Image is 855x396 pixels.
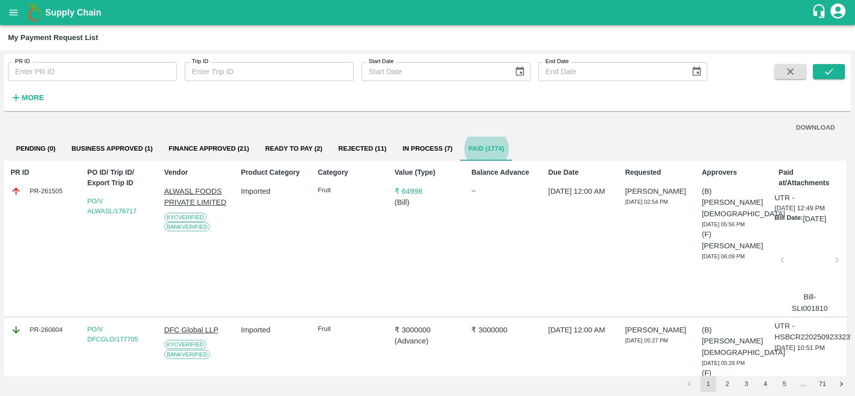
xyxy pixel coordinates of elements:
p: Balance Advance [471,167,537,178]
p: (F) [PERSON_NAME] [702,367,767,390]
p: Fruit [318,186,383,195]
div: My Payment Request List [8,31,98,44]
button: Go to page 5 [776,376,792,392]
b: Supply Chain [45,8,101,18]
div: … [795,379,811,389]
p: UTR - [775,192,795,203]
p: PR ID [11,167,76,178]
button: Business Approved (1) [64,137,161,161]
label: Trip ID [192,58,208,66]
p: Value (Type) [395,167,460,178]
span: [DATE] 05:27 PM [625,337,668,343]
p: Fruit [318,324,383,334]
label: End Date [545,58,568,66]
p: Bill-SLI001810 [787,291,833,314]
p: [PERSON_NAME] [625,324,691,335]
p: Bill Date: [775,213,803,224]
strong: More [22,94,44,102]
button: Go to next page [833,376,849,392]
p: [PERSON_NAME] [625,186,691,197]
span: [DATE] 05:28 PM [702,360,745,366]
a: Supply Chain [45,6,811,20]
button: Go to page 3 [738,376,754,392]
p: ( Bill ) [395,197,460,208]
button: Go to page 2 [719,376,735,392]
img: logo [25,3,45,23]
button: page 1 [700,376,716,392]
button: Choose date [687,62,706,81]
p: Product Category [241,167,307,178]
button: Go to page 4 [757,376,773,392]
p: ₹ 64998 [395,186,460,197]
input: Enter Trip ID [185,62,354,81]
p: (B) [PERSON_NAME][DEMOGRAPHIC_DATA] [702,324,767,358]
label: Start Date [369,58,394,66]
button: Finance Approved (21) [161,137,257,161]
span: Bank Verified [164,222,210,231]
label: PR ID [15,58,30,66]
a: PO/V ALWASL/176717 [87,197,136,215]
p: ALWASL FOODS PRIVATE LIMITED [164,186,230,208]
p: [DATE] 12:00 AM [548,186,614,197]
p: Imported [241,186,307,197]
button: In Process (7) [395,137,461,161]
p: Vendor [164,167,230,178]
input: Start Date [362,62,506,81]
nav: pagination navigation [680,376,851,392]
span: [DATE] 05:56 PM [702,221,745,227]
button: DOWNLOAD [792,119,839,137]
input: Enter PR ID [8,62,177,81]
p: [DATE] 12:00 AM [548,324,614,335]
button: Choose date [510,62,529,81]
span: KYC Verified [164,213,206,222]
p: ( Advance ) [395,335,460,346]
div: customer-support [811,4,829,22]
a: PO/V DFCGLO/177705 [87,325,138,343]
button: More [8,89,47,106]
p: (B) [PERSON_NAME][DEMOGRAPHIC_DATA] [702,186,767,219]
p: Paid at/Attachments [779,167,844,188]
p: Category [318,167,383,178]
button: Go to page 71 [814,376,830,392]
p: [DATE] [803,213,826,224]
span: [DATE] 02:54 PM [625,199,668,205]
input: End Date [538,62,683,81]
p: Imported [241,324,307,335]
span: KYC Verified [164,340,206,349]
p: PO ID/ Trip ID/ Export Trip ID [87,167,153,188]
p: ₹ 3000000 [395,324,460,335]
p: Due Date [548,167,614,178]
button: Paid (1774) [460,137,512,161]
span: [DATE] 06:09 PM [702,253,745,259]
div: PR-261505 [11,186,76,197]
p: DFC Global LLP [164,324,230,335]
p: Requested [625,167,691,178]
div: PR-260804 [11,324,76,335]
p: (F) [PERSON_NAME] [702,229,767,251]
div: account of current user [829,2,847,23]
p: ₹ 3000000 [471,324,537,335]
button: Ready To Pay (2) [257,137,330,161]
button: Rejected (11) [331,137,395,161]
p: Approvers [702,167,767,178]
button: Pending (0) [8,137,64,161]
button: open drawer [2,1,25,24]
span: Bank Verified [164,350,210,359]
div: -- [471,186,537,196]
div: [DATE] 12:49 PM [775,192,844,314]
